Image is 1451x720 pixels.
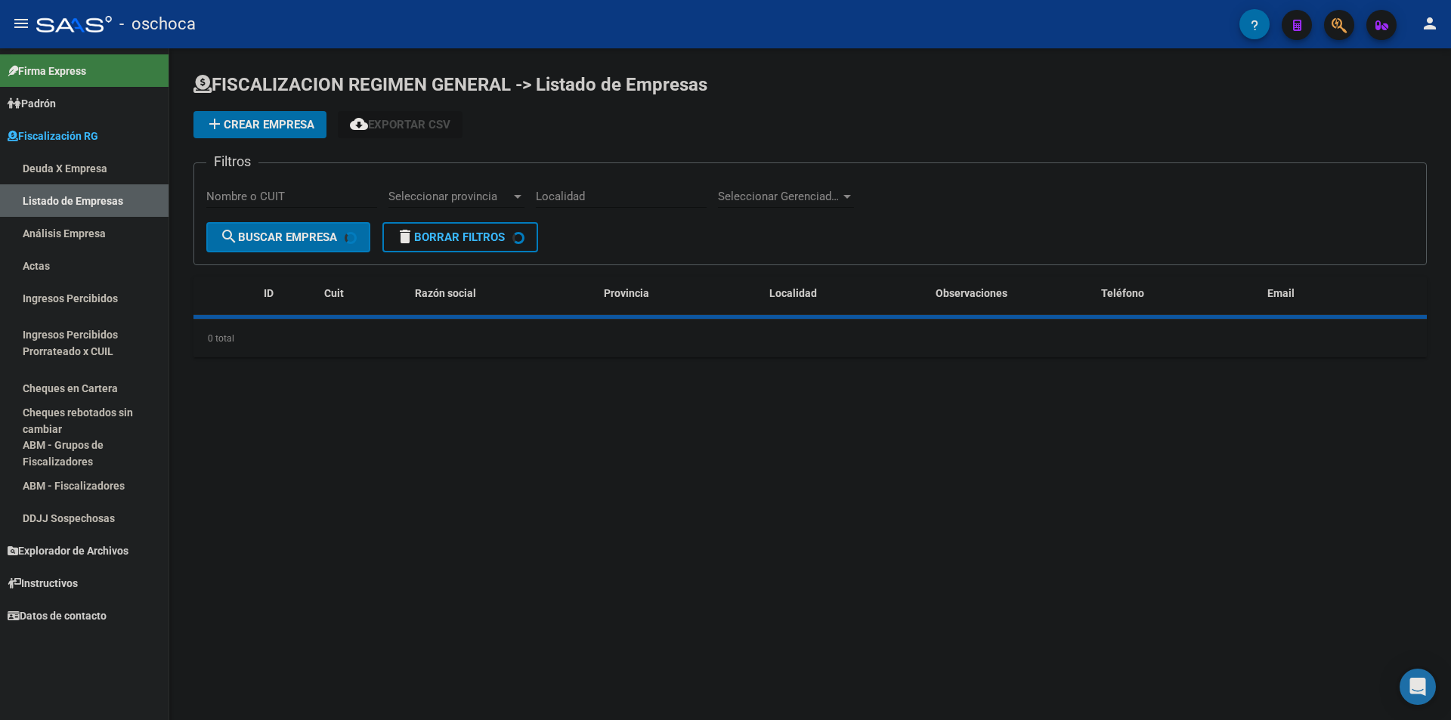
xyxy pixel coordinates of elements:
[936,287,1007,299] span: Observaciones
[264,287,274,299] span: ID
[8,128,98,144] span: Fiscalización RG
[718,190,840,203] span: Seleccionar Gerenciador
[8,607,107,624] span: Datos de contacto
[350,118,450,131] span: Exportar CSV
[415,287,476,299] span: Razón social
[409,277,598,310] datatable-header-cell: Razón social
[193,74,707,95] span: FISCALIZACION REGIMEN GENERAL -> Listado de Empresas
[8,95,56,112] span: Padrón
[8,575,78,592] span: Instructivos
[396,227,414,246] mat-icon: delete
[604,287,649,299] span: Provincia
[350,115,368,133] mat-icon: cloud_download
[193,111,326,138] button: Crear Empresa
[258,277,318,310] datatable-header-cell: ID
[206,118,314,131] span: Crear Empresa
[8,63,86,79] span: Firma Express
[1261,277,1427,310] datatable-header-cell: Email
[1400,669,1436,705] div: Open Intercom Messenger
[318,277,409,310] datatable-header-cell: Cuit
[396,230,505,244] span: Borrar Filtros
[220,230,337,244] span: Buscar Empresa
[1267,287,1295,299] span: Email
[119,8,196,41] span: - oschoca
[324,287,344,299] span: Cuit
[193,320,1427,357] div: 0 total
[388,190,511,203] span: Seleccionar provincia
[763,277,929,310] datatable-header-cell: Localidad
[1095,277,1261,310] datatable-header-cell: Teléfono
[8,542,128,559] span: Explorador de Archivos
[206,115,224,133] mat-icon: add
[206,222,370,252] button: Buscar Empresa
[206,151,258,172] h3: Filtros
[598,277,763,310] datatable-header-cell: Provincia
[1101,287,1144,299] span: Teléfono
[769,287,817,299] span: Localidad
[1421,14,1439,32] mat-icon: person
[382,222,538,252] button: Borrar Filtros
[930,277,1095,310] datatable-header-cell: Observaciones
[220,227,238,246] mat-icon: search
[338,111,463,138] button: Exportar CSV
[12,14,30,32] mat-icon: menu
